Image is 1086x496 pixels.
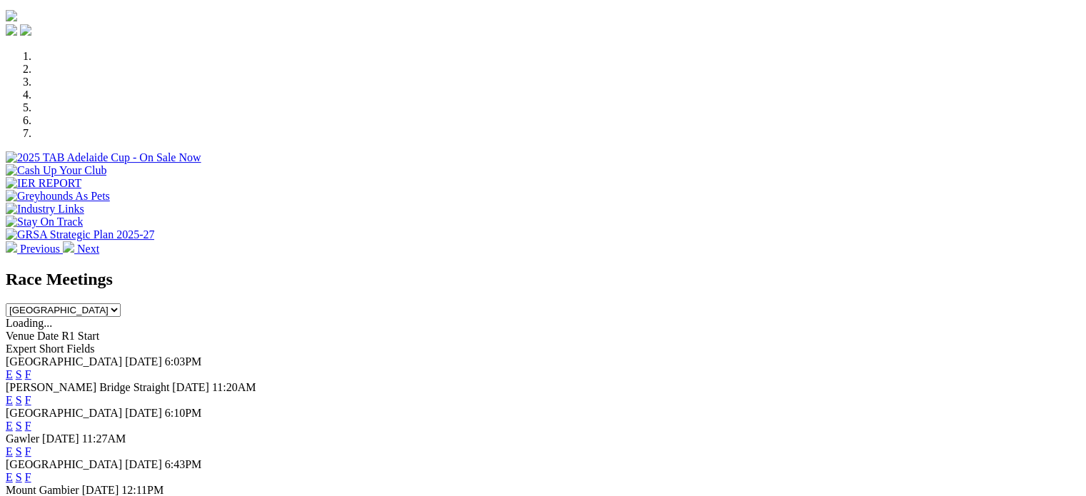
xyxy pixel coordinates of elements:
span: [GEOGRAPHIC_DATA] [6,355,122,368]
a: F [25,471,31,483]
img: chevron-right-pager-white.svg [63,241,74,253]
a: E [6,445,13,457]
a: E [6,394,13,406]
span: R1 Start [61,330,99,342]
img: chevron-left-pager-white.svg [6,241,17,253]
img: twitter.svg [20,24,31,36]
img: IER REPORT [6,177,81,190]
a: E [6,368,13,380]
a: F [25,445,31,457]
span: Expert [6,343,36,355]
a: Next [63,243,99,255]
span: [GEOGRAPHIC_DATA] [6,458,122,470]
span: [DATE] [82,484,119,496]
span: [PERSON_NAME] Bridge Straight [6,381,169,393]
img: Greyhounds As Pets [6,190,110,203]
span: Venue [6,330,34,342]
span: [DATE] [42,432,79,445]
span: Next [77,243,99,255]
span: Date [37,330,59,342]
a: F [25,394,31,406]
img: Cash Up Your Club [6,164,106,177]
a: E [6,420,13,432]
a: E [6,471,13,483]
span: Mount Gambier [6,484,79,496]
h2: Race Meetings [6,270,1080,289]
span: [DATE] [125,355,162,368]
span: Short [39,343,64,355]
span: 11:27AM [82,432,126,445]
span: 6:43PM [165,458,202,470]
span: 6:10PM [165,407,202,419]
span: [DATE] [172,381,209,393]
a: S [16,445,22,457]
span: 6:03PM [165,355,202,368]
span: Fields [66,343,94,355]
a: S [16,368,22,380]
span: 12:11PM [121,484,164,496]
span: Previous [20,243,60,255]
img: 2025 TAB Adelaide Cup - On Sale Now [6,151,201,164]
img: Industry Links [6,203,84,216]
a: F [25,420,31,432]
span: Loading... [6,317,52,329]
img: Stay On Track [6,216,83,228]
img: GRSA Strategic Plan 2025-27 [6,228,154,241]
img: facebook.svg [6,24,17,36]
span: [DATE] [125,407,162,419]
a: S [16,394,22,406]
a: S [16,420,22,432]
span: Gawler [6,432,39,445]
span: 11:20AM [212,381,256,393]
a: S [16,471,22,483]
img: logo-grsa-white.png [6,10,17,21]
span: [DATE] [125,458,162,470]
a: Previous [6,243,63,255]
span: [GEOGRAPHIC_DATA] [6,407,122,419]
a: F [25,368,31,380]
